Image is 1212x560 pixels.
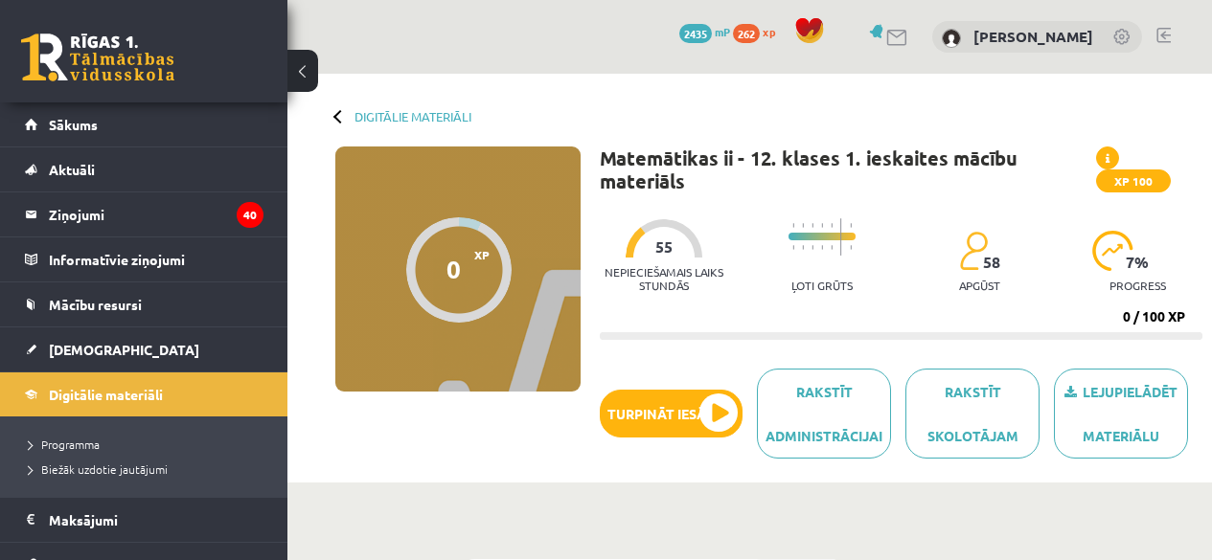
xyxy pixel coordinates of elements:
span: 2435 [679,24,712,43]
span: 55 [655,238,673,256]
img: icon-short-line-57e1e144782c952c97e751825c79c345078a6d821885a25fce030b3d8c18986b.svg [792,223,794,228]
span: XP [474,248,490,261]
span: [DEMOGRAPHIC_DATA] [49,341,199,358]
a: Aktuāli [25,147,263,191]
a: Digitālie materiāli [354,109,471,123]
img: icon-short-line-57e1e144782c952c97e751825c79c345078a6d821885a25fce030b3d8c18986b.svg [831,245,833,250]
span: 262 [733,24,760,43]
legend: Maksājumi [49,498,263,542]
i: 40 [237,202,263,228]
legend: Informatīvie ziņojumi [49,237,263,281]
img: icon-short-line-57e1e144782c952c97e751825c79c345078a6d821885a25fce030b3d8c18986b.svg [802,245,804,250]
a: Ziņojumi40 [25,192,263,236]
span: 58 [983,254,1000,271]
a: Rīgas 1. Tālmācības vidusskola [21,34,174,81]
a: [DEMOGRAPHIC_DATA] [25,327,263,371]
p: Ļoti grūts [791,279,853,292]
a: Digitālie materiāli [25,372,263,416]
p: progress [1109,279,1166,292]
span: Mācību resursi [49,296,142,313]
div: 0 [446,255,461,283]
span: 7 % [1126,254,1150,271]
a: Rakstīt administrācijai [757,369,891,459]
img: icon-short-line-57e1e144782c952c97e751825c79c345078a6d821885a25fce030b3d8c18986b.svg [792,245,794,250]
a: Programma [29,436,268,453]
a: [PERSON_NAME] [973,27,1093,46]
h1: Matemātikas ii - 12. klases 1. ieskaites mācību materiāls [600,146,1096,192]
img: icon-short-line-57e1e144782c952c97e751825c79c345078a6d821885a25fce030b3d8c18986b.svg [831,223,833,228]
a: 2435 mP [679,24,730,39]
a: Maksājumi [25,498,263,542]
img: students-c634bb4e5e11cddfef0936a35e636f08e4e9abd3cc4e673bd6f9a4125e45ecb1.svg [959,231,987,271]
img: Kristīne Ozola [942,29,961,48]
img: icon-long-line-d9ea69661e0d244f92f715978eff75569469978d946b2353a9bb055b3ed8787d.svg [840,218,842,256]
a: Biežāk uzdotie jautājumi [29,460,268,478]
span: Programma [29,437,100,452]
span: mP [715,24,730,39]
legend: Ziņojumi [49,192,263,236]
a: Lejupielādēt materiālu [1054,369,1188,459]
p: apgūst [959,279,1000,292]
span: Aktuāli [49,161,95,178]
a: Mācību resursi [25,282,263,326]
span: xp [763,24,775,39]
a: Sākums [25,102,263,146]
img: icon-short-line-57e1e144782c952c97e751825c79c345078a6d821885a25fce030b3d8c18986b.svg [802,223,804,228]
a: Informatīvie ziņojumi [25,237,263,281]
img: icon-short-line-57e1e144782c952c97e751825c79c345078a6d821885a25fce030b3d8c18986b.svg [812,245,813,250]
img: icon-short-line-57e1e144782c952c97e751825c79c345078a6d821885a25fce030b3d8c18986b.svg [821,223,823,228]
span: Digitālie materiāli [49,386,163,403]
a: Rakstīt skolotājam [905,369,1040,459]
a: 262 xp [733,24,785,39]
img: icon-short-line-57e1e144782c952c97e751825c79c345078a6d821885a25fce030b3d8c18986b.svg [850,223,852,228]
img: icon-short-line-57e1e144782c952c97e751825c79c345078a6d821885a25fce030b3d8c18986b.svg [812,223,813,228]
span: XP 100 [1096,169,1171,192]
button: Turpināt iesākto [600,390,743,437]
span: Biežāk uzdotie jautājumi [29,461,168,477]
span: Sākums [49,116,98,133]
img: icon-short-line-57e1e144782c952c97e751825c79c345078a6d821885a25fce030b3d8c18986b.svg [850,245,852,250]
p: Nepieciešamais laiks stundās [600,265,729,292]
img: icon-short-line-57e1e144782c952c97e751825c79c345078a6d821885a25fce030b3d8c18986b.svg [821,245,823,250]
img: icon-progress-161ccf0a02000e728c5f80fcf4c31c7af3da0e1684b2b1d7c360e028c24a22f1.svg [1092,231,1133,271]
